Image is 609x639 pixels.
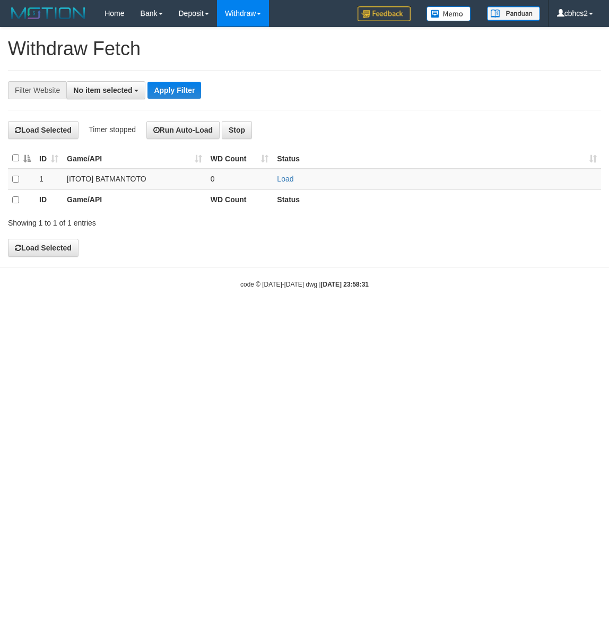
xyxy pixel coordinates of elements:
th: Status [273,189,601,210]
small: code © [DATE]-[DATE] dwg | [240,281,369,288]
th: WD Count: activate to sort column ascending [206,148,273,169]
img: panduan.png [487,6,540,21]
th: Status: activate to sort column ascending [273,148,601,169]
span: 0 [211,175,215,183]
div: Showing 1 to 1 of 1 entries [8,213,246,228]
th: ID [35,189,63,210]
td: 1 [35,169,63,190]
button: Stop [222,121,252,139]
strong: [DATE] 23:58:31 [321,281,369,288]
th: WD Count [206,189,273,210]
img: MOTION_logo.png [8,5,89,21]
th: ID: activate to sort column ascending [35,148,63,169]
img: Feedback.jpg [358,6,411,21]
div: Filter Website [8,81,66,99]
span: No item selected [73,86,132,94]
button: Apply Filter [147,82,201,99]
button: Load Selected [8,121,79,139]
th: Game/API: activate to sort column ascending [63,148,206,169]
button: Load Selected [8,239,79,257]
img: Button%20Memo.svg [427,6,471,21]
td: [ITOTO] BATMANTOTO [63,169,206,190]
h1: Withdraw Fetch [8,38,601,59]
a: Load [277,175,293,183]
button: Run Auto-Load [146,121,220,139]
button: No item selected [66,81,145,99]
span: Timer stopped [89,125,136,134]
th: Game/API [63,189,206,210]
